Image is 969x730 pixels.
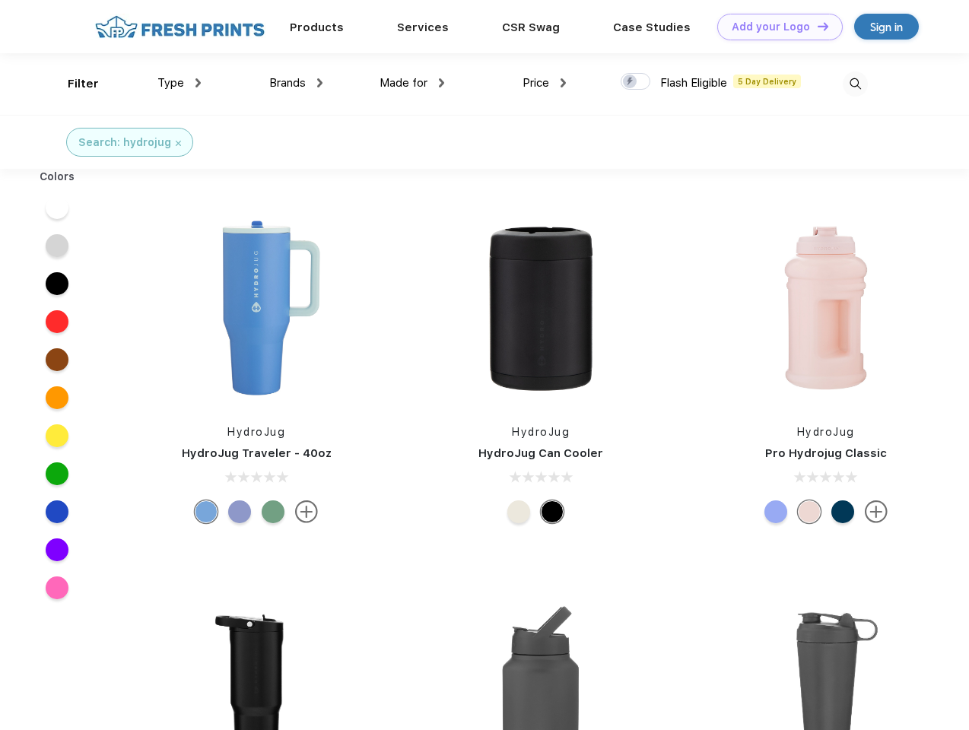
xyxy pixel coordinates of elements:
[764,500,787,523] div: Hyper Blue
[765,446,887,460] a: Pro Hydrojug Classic
[732,21,810,33] div: Add your Logo
[541,500,564,523] div: Black
[725,207,927,409] img: func=resize&h=266
[28,169,87,185] div: Colors
[507,500,530,523] div: Cream
[660,76,727,90] span: Flash Eligible
[797,426,855,438] a: HydroJug
[269,76,306,90] span: Brands
[865,500,888,523] img: more.svg
[818,22,828,30] img: DT
[155,207,357,409] img: func=resize&h=266
[798,500,821,523] div: Pink Sand
[439,78,444,87] img: dropdown.png
[176,141,181,146] img: filter_cancel.svg
[228,500,251,523] div: Peri
[182,446,332,460] a: HydroJug Traveler - 40oz
[227,426,285,438] a: HydroJug
[295,500,318,523] img: more.svg
[91,14,269,40] img: fo%20logo%202.webp
[854,14,919,40] a: Sign in
[68,75,99,93] div: Filter
[78,135,171,151] div: Search: hydrojug
[380,76,427,90] span: Made for
[733,75,801,88] span: 5 Day Delivery
[262,500,284,523] div: Sage
[195,500,218,523] div: Riptide
[478,446,603,460] a: HydroJug Can Cooler
[157,76,184,90] span: Type
[870,18,903,36] div: Sign in
[843,71,868,97] img: desktop_search.svg
[831,500,854,523] div: Navy
[317,78,322,87] img: dropdown.png
[440,207,642,409] img: func=resize&h=266
[290,21,344,34] a: Products
[561,78,566,87] img: dropdown.png
[523,76,549,90] span: Price
[512,426,570,438] a: HydroJug
[195,78,201,87] img: dropdown.png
